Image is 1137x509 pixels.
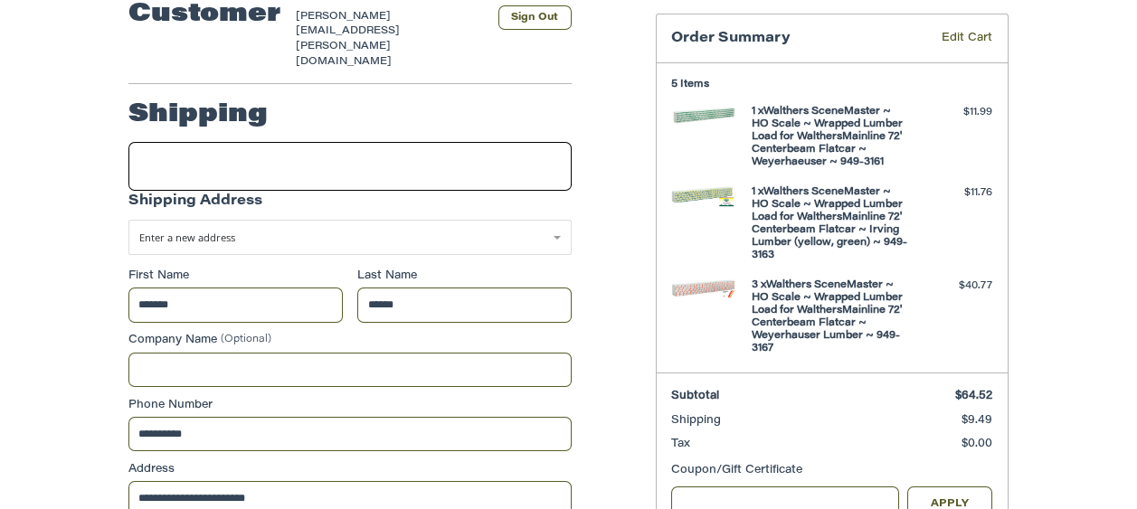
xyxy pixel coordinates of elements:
span: $64.52 [955,391,992,401]
legend: Shipping Address [128,191,262,220]
h3: 5 Items [671,79,992,91]
span: $9.49 [962,415,992,426]
a: Enter or select a different address [128,220,572,255]
span: $0.00 [962,438,992,449]
div: [PERSON_NAME][EMAIL_ADDRESS][PERSON_NAME][DOMAIN_NAME] [296,10,484,71]
label: Last Name [357,268,571,284]
h4: 1 x Walthers SceneMaster ~ HO Scale ~ Wrapped Lumber Load for WalthersMainline 72' Centerbeam Fla... [752,106,908,169]
span: Enter a new address [139,231,235,244]
h2: Shipping [128,100,268,131]
div: Coupon/Gift Certificate [671,462,992,478]
label: Address [128,461,572,477]
div: $11.76 [912,186,992,202]
h4: 3 x Walthers SceneMaster ~ HO Scale ~ Wrapped Lumber Load for WalthersMainline 72' Centerbeam Fla... [752,279,908,355]
label: First Name [128,268,342,284]
a: Edit Cart [896,30,992,47]
div: $40.77 [912,279,992,295]
div: $11.99 [912,106,992,121]
span: Tax [671,438,690,449]
small: (Optional) [221,335,271,345]
button: Sign Out [498,5,572,29]
span: Subtotal [671,391,719,401]
h3: Order Summary [671,30,896,47]
label: Phone Number [128,397,572,413]
label: Company Name [128,332,572,348]
span: Shipping [671,415,721,426]
h4: 1 x Walthers SceneMaster ~ HO Scale ~ Wrapped Lumber Load for WalthersMainline 72' Centerbeam Fla... [752,186,908,262]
